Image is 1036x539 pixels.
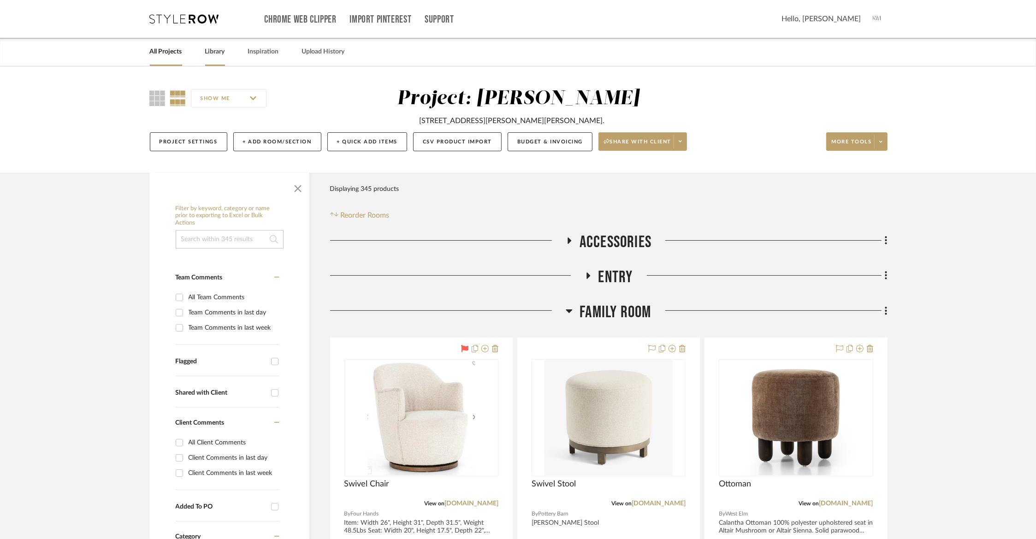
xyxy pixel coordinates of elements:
input: Search within 345 results [176,230,284,249]
img: Swivel Chair [367,360,475,475]
img: Ottoman [738,360,853,475]
h6: Filter by keyword, category or name prior to exporting to Excel or Bulk Actions [176,205,284,227]
span: Client Comments [176,420,225,426]
div: Client Comments in last week [189,466,277,480]
button: More tools [826,132,888,151]
div: [STREET_ADDRESS][PERSON_NAME][PERSON_NAME]. [420,115,605,126]
span: Hello, [PERSON_NAME] [782,13,861,24]
div: Team Comments in last week [189,320,277,335]
span: Family Room [580,302,651,322]
button: Budget & Invoicing [508,132,592,151]
span: By [344,509,351,518]
a: All Projects [150,46,182,58]
span: Swivel Stool [532,479,576,489]
span: By [532,509,538,518]
span: View on [424,501,444,506]
button: CSV Product Import [413,132,502,151]
a: Upload History [302,46,345,58]
span: West Elm [725,509,748,518]
div: Added To PO [176,503,266,511]
img: avatar [868,9,888,29]
span: Pottery Barn [538,509,568,518]
a: Support [425,16,454,24]
span: Share with client [604,138,671,152]
a: Import Pinterest [349,16,411,24]
a: Inspiration [248,46,279,58]
a: [DOMAIN_NAME] [632,500,686,507]
button: Share with client [598,132,687,151]
div: All Team Comments [189,290,277,305]
span: Four Hands [351,509,379,518]
div: Team Comments in last day [189,305,277,320]
button: Reorder Rooms [330,210,390,221]
span: Swivel Chair [344,479,390,489]
div: All Client Comments [189,435,277,450]
div: Displaying 345 products [330,180,399,198]
a: Chrome Web Clipper [265,16,337,24]
span: View on [611,501,632,506]
span: Team Comments [176,274,223,281]
div: Shared with Client [176,389,266,397]
div: Client Comments in last day [189,450,277,465]
button: + Quick Add Items [327,132,408,151]
button: + Add Room/Section [233,132,321,151]
span: By [719,509,725,518]
button: Project Settings [150,132,227,151]
a: [DOMAIN_NAME] [819,500,873,507]
div: Project: [PERSON_NAME] [397,89,639,108]
div: 0 [532,360,685,476]
button: Close [289,178,307,196]
img: Swivel Stool [545,360,673,475]
span: Reorder Rooms [340,210,389,221]
span: View on [799,501,819,506]
a: Library [205,46,225,58]
a: [DOMAIN_NAME] [444,500,498,507]
span: Entry [598,267,633,287]
span: Accessories [580,232,651,252]
div: Flagged [176,358,266,366]
span: Ottoman [719,479,751,489]
span: More tools [832,138,872,152]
